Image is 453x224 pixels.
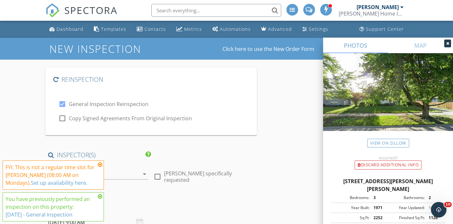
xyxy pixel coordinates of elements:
[91,23,129,35] a: Templates
[268,26,292,32] div: Advanced
[220,26,251,32] div: Automations
[101,26,126,32] div: Templates
[164,170,254,183] label: [PERSON_NAME] specifically requested
[222,46,314,52] a: Click here to use the New Order Form
[141,170,148,178] i: arrow_drop_down
[210,23,253,35] a: Automations (Advanced)
[309,26,328,32] div: Settings
[429,205,436,210] span: N/A
[333,205,370,211] div: Year Built:
[388,38,453,53] a: MAP
[388,205,425,211] div: Year Updated:
[45,9,118,22] a: SPECTORA
[388,215,425,221] div: Finished Sq Ft:
[388,195,425,201] div: Bathrooms:
[6,195,96,218] div: You have previously performed an inspection on this property:
[323,38,388,53] a: PHOTOS
[323,53,453,147] img: streetview
[48,202,254,210] h4: Date/Time
[323,155,453,160] div: Incorrect?
[357,4,399,10] div: [PERSON_NAME]
[184,26,202,32] div: Metrics
[151,4,281,17] input: Search everything...
[366,26,404,32] div: Support Center
[69,115,192,122] label: Copy Signed Agreements From Original Inspection
[300,23,331,35] a: Settings
[49,43,193,54] h1: New Inspection
[145,26,166,32] div: Contacts
[64,3,118,17] span: SPECTORA
[47,23,86,35] a: Dashboard
[357,23,407,35] a: Support Center
[53,75,104,84] h4: Reinspection
[370,195,388,201] div: 3
[258,23,295,35] a: Advanced
[6,211,72,218] a: [DATE] - General Inspection
[174,23,205,35] a: Metrics
[48,151,151,159] h4: INSPECTOR(S)
[57,26,83,32] div: Dashboard
[355,160,422,170] div: Discard Additional info
[425,195,443,201] div: 2
[134,23,169,35] a: Contacts
[45,3,60,18] img: The Best Home Inspection Software - Spectora
[431,202,447,218] iframe: Intercom live chat
[339,10,404,17] div: Contreras Home Inspections
[425,215,443,221] div: 1126
[6,163,96,187] div: FYI: This is not a regular time slot for [PERSON_NAME] (08:00 AM on Mondays).
[31,179,87,186] a: Set up availability here.
[333,215,370,221] div: Sq Ft:
[444,202,452,207] span: 10
[370,215,388,221] div: 2252
[370,205,388,211] div: 1971
[331,177,445,193] div: [STREET_ADDRESS][PERSON_NAME][PERSON_NAME]
[367,139,409,147] a: View on Zillow
[333,195,370,201] div: Bedrooms:
[69,101,148,107] label: General Inspection Reinspection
